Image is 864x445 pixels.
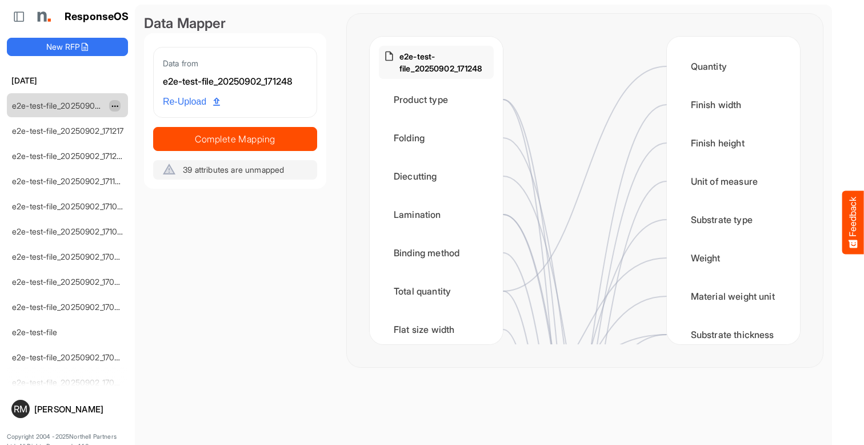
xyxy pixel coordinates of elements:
[144,14,326,33] div: Data Mapper
[65,11,129,23] h1: ResponseOS
[676,164,791,199] div: Unit of measure
[163,57,307,70] div: Data from
[379,120,494,156] div: Folding
[12,176,168,186] a: e2e-test-file_20250902_171138-test-edited
[676,125,791,161] div: Finish height
[7,38,128,56] button: New RFP
[676,279,791,314] div: Material weight unit
[12,151,166,161] a: e2e-test-file_20250902_171211-test-edited
[109,100,121,112] button: dropdownbutton
[676,87,791,122] div: Finish width
[12,126,124,136] a: e2e-test-file_20250902_171217
[379,273,494,309] div: Total quantity
[379,197,494,232] div: Lamination
[379,312,494,347] div: Flat size width
[183,165,284,174] span: 39 attributes are unmapped
[14,404,27,414] span: RM
[12,101,127,110] a: e2e-test-file_20250902_171248
[12,252,129,261] a: e2e-test-file_20250902_170858
[163,94,220,109] span: Re-Upload
[163,74,307,89] div: e2e-test-file_20250902_171248
[12,302,129,312] a: e2e-test-file_20250902_170623
[31,5,54,28] img: Northell
[158,91,225,113] a: Re-Upload
[842,191,864,255] button: Feedback
[676,240,791,276] div: Weight
[676,202,791,237] div: Substrate type
[12,352,127,362] a: e2e-test-file_20250902_170516
[34,405,123,414] div: [PERSON_NAME]
[153,127,317,151] button: Complete Mapping
[379,235,494,271] div: Binding method
[379,158,494,194] div: Diecutting
[12,327,57,337] a: e2e-test-file
[154,131,317,147] span: Complete Mapping
[676,317,791,352] div: Substrate thickness
[12,277,129,287] a: e2e-test-file_20250902_170724
[7,74,128,87] h6: [DATE]
[379,82,494,117] div: Product type
[12,227,125,236] a: e2e-test-file_20250902_171031
[399,50,489,74] p: e2e-test-file_20250902_171248
[676,49,791,84] div: Quantity
[12,201,127,211] a: e2e-test-file_20250902_171059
